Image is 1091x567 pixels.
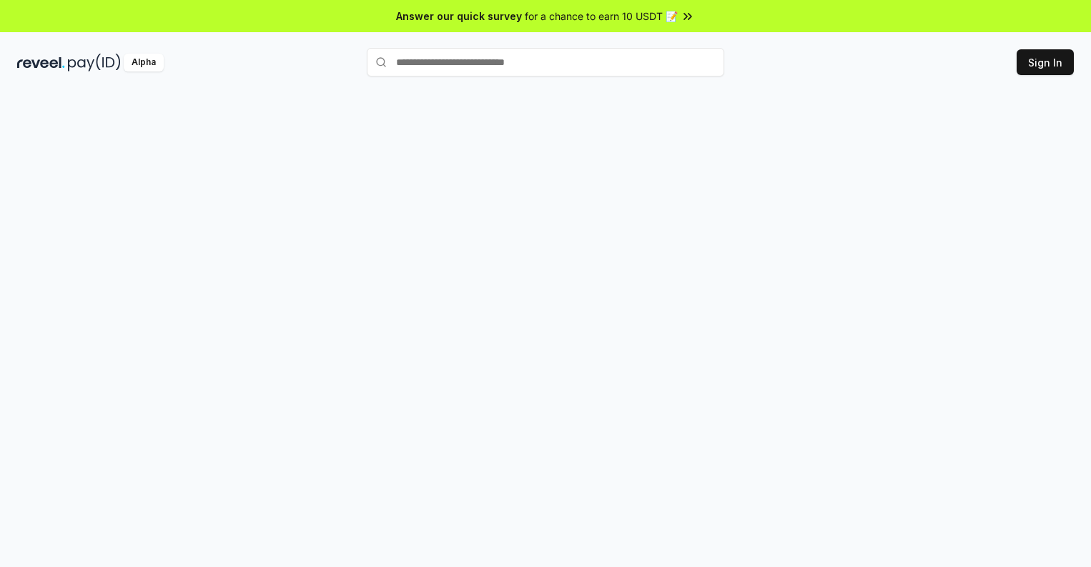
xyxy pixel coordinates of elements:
[396,9,522,24] span: Answer our quick survey
[68,54,121,72] img: pay_id
[124,54,164,72] div: Alpha
[17,54,65,72] img: reveel_dark
[525,9,678,24] span: for a chance to earn 10 USDT 📝
[1017,49,1074,75] button: Sign In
